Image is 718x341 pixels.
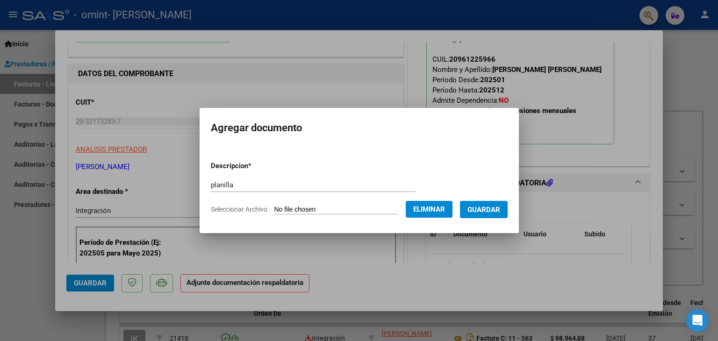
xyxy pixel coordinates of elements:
[406,201,452,218] button: Eliminar
[211,119,508,137] h2: Agregar documento
[413,205,445,213] span: Eliminar
[211,161,300,171] p: Descripcion
[211,206,267,213] span: Seleccionar Archivo
[467,206,500,214] span: Guardar
[686,309,709,332] div: Open Intercom Messenger
[460,201,508,218] button: Guardar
